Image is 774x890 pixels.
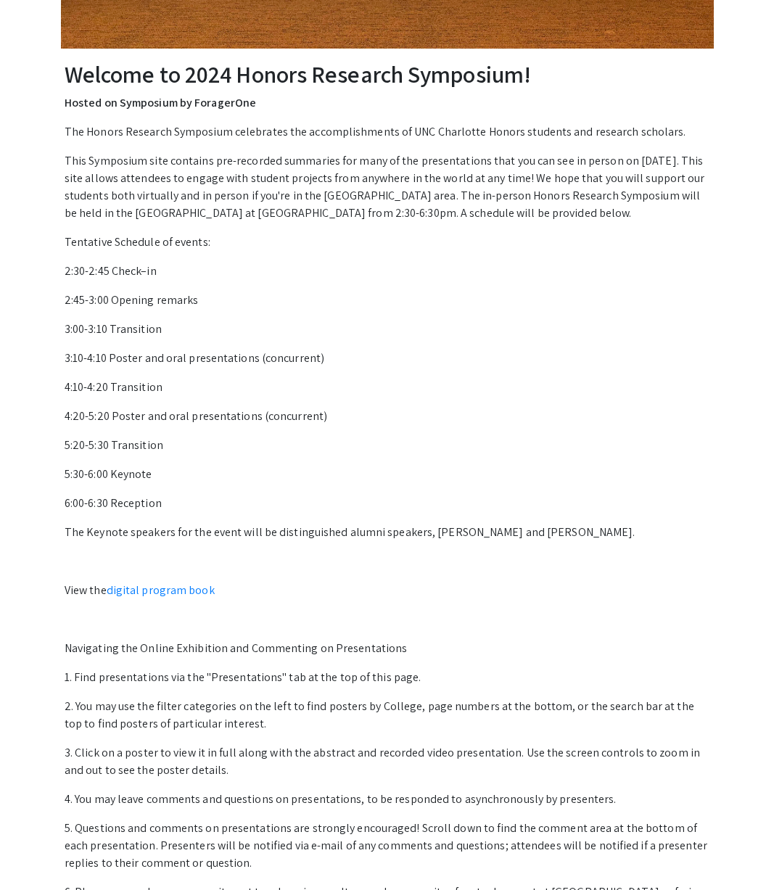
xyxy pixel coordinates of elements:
p: This Symposium site contains pre-recorded summaries for many of the presentations that you can se... [65,152,709,222]
p: 3:10-4:10 Poster and oral presentations (concurrent) [65,350,709,367]
p: Hosted on Symposium by ForagerOne [65,94,709,112]
p: The Keynote speakers for the event will be distinguished alumni speakers, [PERSON_NAME] and [PERS... [65,524,709,541]
p: 1. Find presentations via the "Presentations" tab at the top of this page. [65,669,709,686]
p: 4. You may leave comments and questions on presentations, to be responded to asynchronously by pr... [65,791,709,808]
p: Tentative Schedule of events: [65,234,709,251]
p: 2:45-3:00 Opening remarks [65,292,709,309]
p: 2. You may use the filter categories on the left to find posters by College, page numbers at the ... [65,698,709,733]
h2: Welcome to 2024 Honors Research Symposium! [65,60,709,88]
p: 3. Click on a poster to view it in full along with the abstract and recorded video presentation. ... [65,744,709,779]
a: digital program book [107,582,215,598]
p: Navigating the Online Exhibition and Commenting on Presentations [65,640,709,657]
p: 2:30-2:45 Check–in [65,263,709,280]
p: View the [65,582,709,599]
p: 5. Questions and comments on presentations are strongly encouraged! Scroll down to find the comme... [65,820,709,872]
iframe: Chat [11,825,62,879]
p: 3:00-3:10 Transition [65,321,709,338]
p: 4:10-4:20 Transition [65,379,709,396]
p: 5:20-5:30 Transition [65,437,709,454]
p: 4:20-5:20 Poster and oral presentations (concurrent) [65,408,709,425]
p: 6:00-6:30 Reception [65,495,709,512]
p: 5:30-6:00 Keynote [65,466,709,483]
p: The Honors Research Symposium celebrates the accomplishments of UNC Charlotte Honors students and... [65,123,709,141]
